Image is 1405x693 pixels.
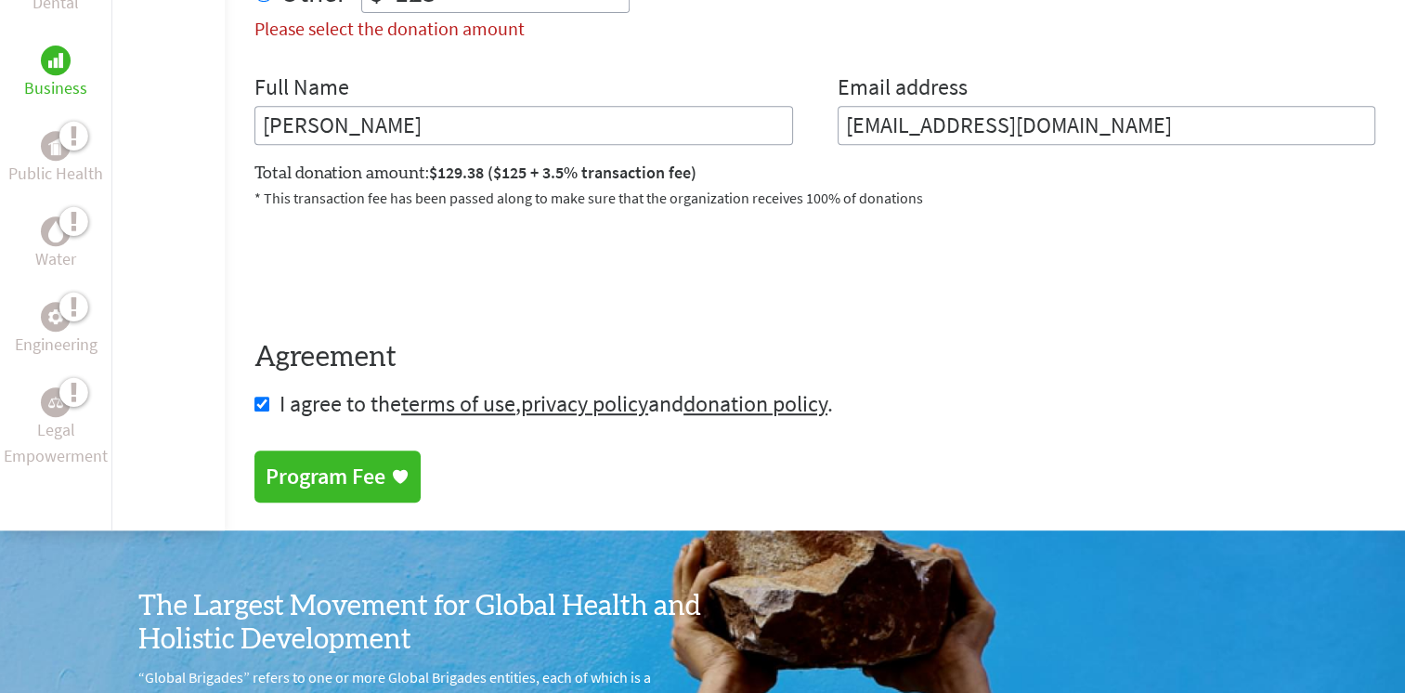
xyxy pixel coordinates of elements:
div: Water [41,216,71,246]
img: Engineering [48,309,63,324]
img: Public Health [48,137,63,155]
label: Total donation amount: [254,160,696,187]
h3: The Largest Movement for Global Health and Holistic Development [138,590,703,657]
label: Email address [838,72,968,106]
p: Water [35,246,76,272]
a: WaterWater [35,216,76,272]
a: BusinessBusiness [24,46,87,101]
p: Public Health [8,161,103,187]
p: Business [24,75,87,101]
a: EngineeringEngineering [15,302,98,358]
span: $129.38 ($125 + 3.5% transaction fee) [429,162,696,183]
img: Water [48,220,63,242]
iframe: reCAPTCHA [254,231,537,304]
a: Legal EmpowermentLegal Empowerment [4,387,108,469]
p: * This transaction fee has been passed along to make sure that the organization receives 100% of ... [254,187,1375,209]
h4: Agreement [254,341,1375,374]
a: privacy policy [521,389,648,418]
p: Engineering [15,332,98,358]
label: Please select the donation amount [254,17,525,40]
span: I agree to the , and . [280,389,833,418]
div: Legal Empowerment [41,387,71,417]
a: donation policy [683,389,827,418]
a: terms of use [401,389,515,418]
a: Public HealthPublic Health [8,131,103,187]
input: Your Email [838,106,1376,145]
div: Business [41,46,71,75]
a: Program Fee [254,451,421,503]
img: Legal Empowerment [48,397,63,408]
div: Public Health [41,131,71,161]
p: Legal Empowerment [4,417,108,469]
div: Program Fee [266,462,385,491]
div: Engineering [41,302,71,332]
img: Business [48,53,63,68]
input: Enter Full Name [254,106,793,145]
label: Full Name [254,72,349,106]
